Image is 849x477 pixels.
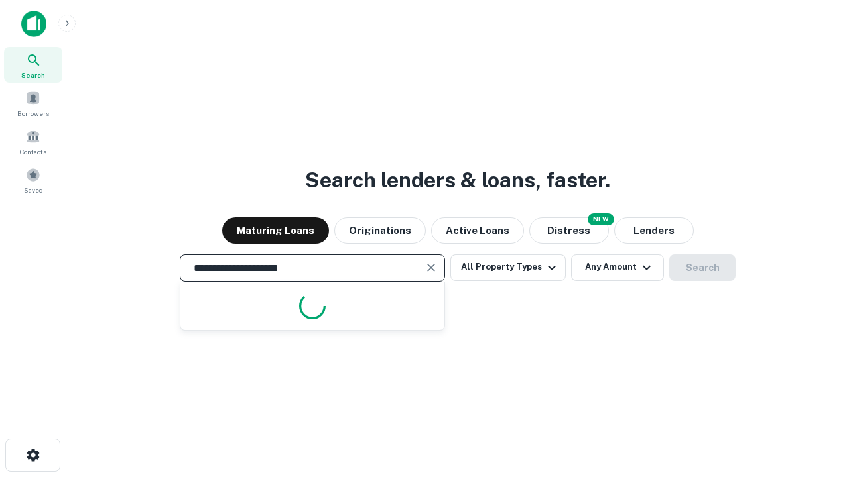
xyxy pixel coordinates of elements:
iframe: Chat Widget [783,371,849,435]
button: Lenders [614,217,694,244]
button: Maturing Loans [222,217,329,244]
a: Search [4,47,62,83]
span: Borrowers [17,108,49,119]
button: Active Loans [431,217,524,244]
div: NEW [588,213,614,225]
h3: Search lenders & loans, faster. [305,164,610,196]
button: Any Amount [571,254,664,281]
a: Contacts [4,124,62,160]
a: Borrowers [4,85,62,121]
img: capitalize-icon.png [21,11,46,37]
a: Saved [4,162,62,198]
button: All Property Types [450,254,566,281]
button: Originations [334,217,426,244]
span: Search [21,70,45,80]
button: Search distressed loans with lien and other non-mortgage details. [529,217,609,244]
span: Contacts [20,146,46,157]
span: Saved [24,185,43,195]
button: Clear [422,258,440,277]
